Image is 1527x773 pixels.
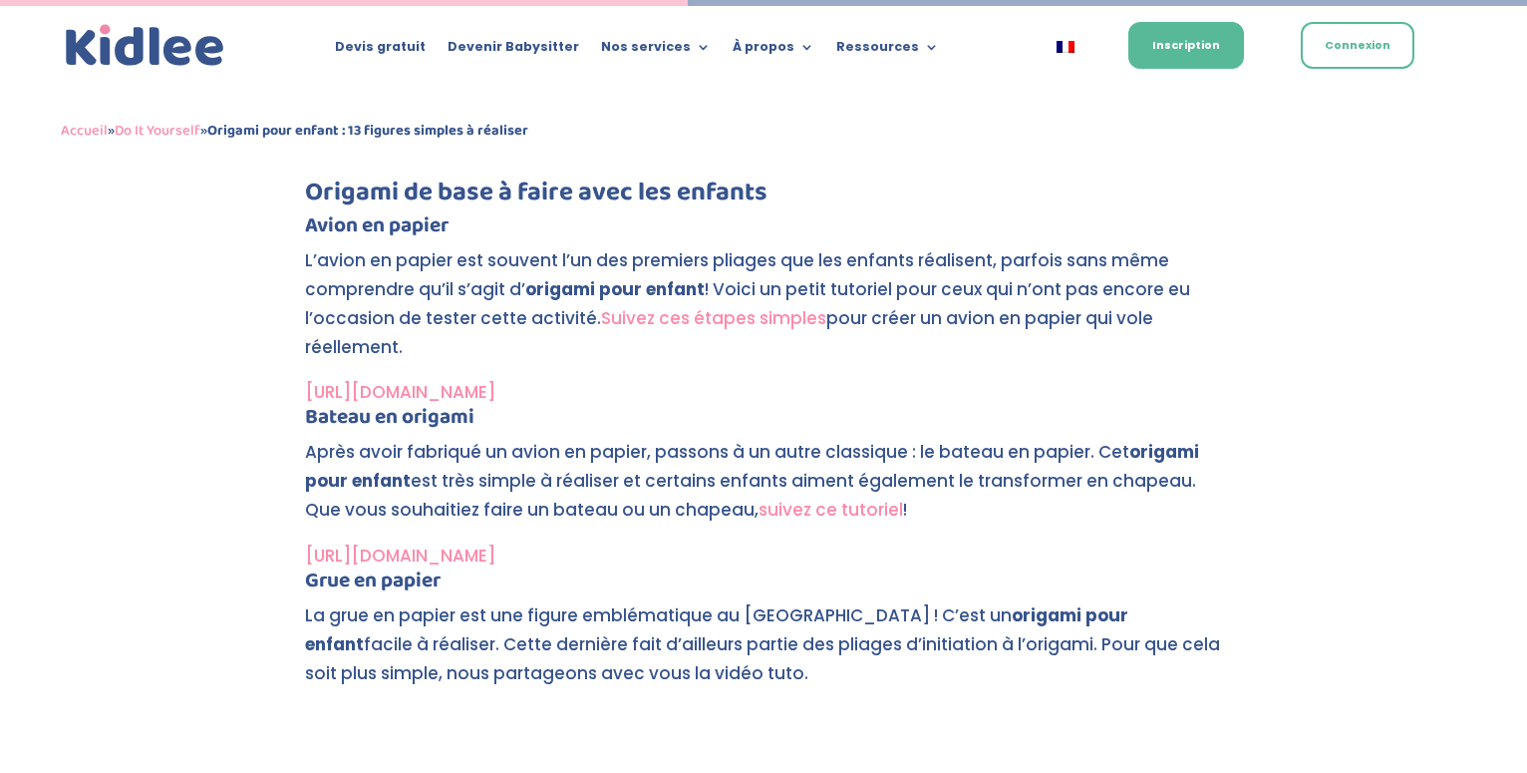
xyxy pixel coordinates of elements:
h4: Bateau en origami [305,407,1222,438]
h4: Grue en papier [305,571,1222,601]
a: À propos [733,40,814,62]
a: [URL][DOMAIN_NAME] [305,380,495,404]
p: Après avoir fabriqué un avion en papier, passons à un autre classique : le bateau en papier. Cet ... [305,438,1222,542]
img: Français [1057,41,1074,53]
span: » » [61,119,528,143]
p: L’avion en papier est souvent l’un des premiers pliages que les enfants réalisent, parfois sans m... [305,246,1222,379]
h3: Origami de base à faire avec les enfants [305,180,1222,215]
a: Inscription [1128,22,1244,69]
a: Devis gratuit [335,40,426,62]
a: suivez ce tutoriel [759,498,903,522]
a: Ressources [836,40,939,62]
a: Kidlee Logo [61,20,229,72]
strong: Origami pour enfant : 13 figures simples à réaliser [207,119,528,143]
a: Devenir Babysitter [448,40,579,62]
strong: origami pour enfant [305,603,1128,656]
h4: Avion en papier [305,215,1222,246]
strong: origami pour enfant [525,277,705,301]
a: Connexion [1301,22,1414,69]
p: La grue en papier est une figure emblématique au [GEOGRAPHIC_DATA] ! C’est un facile à réaliser. ... [305,601,1222,705]
a: Accueil [61,119,108,143]
a: Suivez ces étapes simples [601,306,826,330]
a: Nos services [601,40,711,62]
a: Do It Yourself [115,119,200,143]
a: [URL][DOMAIN_NAME] [305,544,495,568]
img: logo_kidlee_bleu [61,20,229,72]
